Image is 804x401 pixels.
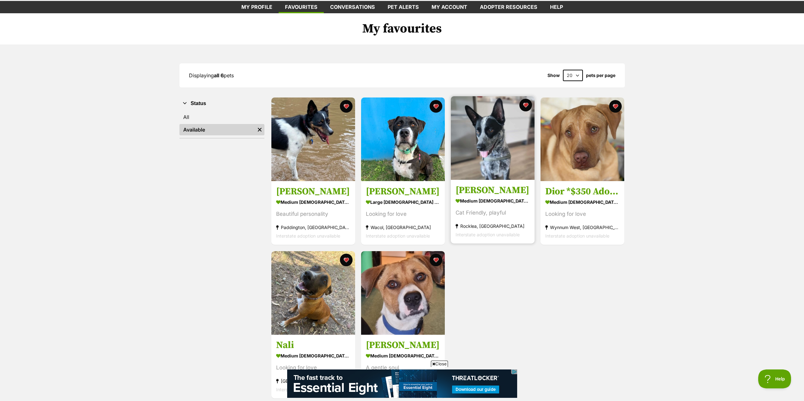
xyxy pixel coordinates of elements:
a: Remove filter [255,124,264,135]
button: favourite [609,100,622,113]
div: Looking for love [276,363,350,372]
h3: [PERSON_NAME] [456,185,530,197]
img: Dior *$350 Adoption Fee* [541,97,624,181]
button: favourite [340,100,353,113]
span: Interstate adoption unavailable [276,387,340,392]
div: medium [DEMOGRAPHIC_DATA] Dog [276,198,350,207]
div: Wynnum West, [GEOGRAPHIC_DATA] [545,223,620,232]
button: favourite [430,100,442,113]
div: Looking for love [366,210,440,219]
a: conversations [324,1,381,13]
h3: [PERSON_NAME] [366,339,440,351]
a: My account [425,1,474,13]
div: medium [DEMOGRAPHIC_DATA] Dog [276,351,350,360]
h3: Dior *$350 Adoption Fee* [545,186,620,198]
button: favourite [519,99,532,111]
a: [PERSON_NAME] medium [DEMOGRAPHIC_DATA] Dog Cat Friendly, playful Rocklea, [GEOGRAPHIC_DATA] Inte... [451,180,535,244]
strong: all 6 [214,72,224,79]
button: favourite [340,254,353,266]
a: Nali medium [DEMOGRAPHIC_DATA] Dog Looking for love [GEOGRAPHIC_DATA], [GEOGRAPHIC_DATA] Intersta... [271,334,355,398]
span: Show [547,73,560,78]
span: Displaying pets [189,72,234,79]
iframe: Advertisement [287,369,517,398]
a: Available [179,124,255,135]
h3: Nali [276,339,350,351]
a: Adopter resources [474,1,544,13]
button: Status [179,99,264,108]
h3: [PERSON_NAME] [366,186,440,198]
div: medium [DEMOGRAPHIC_DATA] Dog [545,198,620,207]
img: Jason Bourne [361,251,445,335]
div: Status [179,110,264,138]
img: Nali [271,251,355,335]
div: Looking for love [545,210,620,219]
label: pets per page [586,73,615,78]
div: Paddington, [GEOGRAPHIC_DATA] [276,223,350,232]
span: Interstate adoption unavailable [366,233,430,239]
a: Pet alerts [381,1,425,13]
div: [GEOGRAPHIC_DATA], [GEOGRAPHIC_DATA] [276,377,350,385]
a: Favourites [279,1,324,13]
img: Tommy [451,96,535,180]
div: medium [DEMOGRAPHIC_DATA] Dog [456,197,530,206]
a: Help [544,1,569,13]
button: favourite [430,254,442,266]
div: Beautiful personality [276,210,350,219]
div: Rocklea, [GEOGRAPHIC_DATA] [456,222,530,231]
div: Cat Friendly, playful [456,209,530,217]
a: All [179,111,264,123]
div: medium [DEMOGRAPHIC_DATA] Dog [366,351,440,360]
span: Interstate adoption unavailable [545,233,609,239]
a: Dior *$350 Adoption Fee* medium [DEMOGRAPHIC_DATA] Dog Looking for love Wynnum West, [GEOGRAPHIC_... [541,181,624,245]
a: My profile [235,1,279,13]
h3: [PERSON_NAME] [276,186,350,198]
div: large [DEMOGRAPHIC_DATA] Dog [366,198,440,207]
span: Close [431,361,448,367]
span: Interstate adoption unavailable [276,233,340,239]
a: [PERSON_NAME] medium [DEMOGRAPHIC_DATA] Dog Beautiful personality Paddington, [GEOGRAPHIC_DATA] I... [271,181,355,245]
iframe: Help Scout Beacon - Open [758,369,791,388]
div: A gentle soul [366,363,440,372]
a: [PERSON_NAME] large [DEMOGRAPHIC_DATA] Dog Looking for love Wacol, [GEOGRAPHIC_DATA] Interstate a... [361,181,445,245]
img: Penny [271,97,355,181]
span: Interstate adoption unavailable [456,232,520,238]
img: Ozzie [361,97,445,181]
div: Wacol, [GEOGRAPHIC_DATA] [366,223,440,232]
